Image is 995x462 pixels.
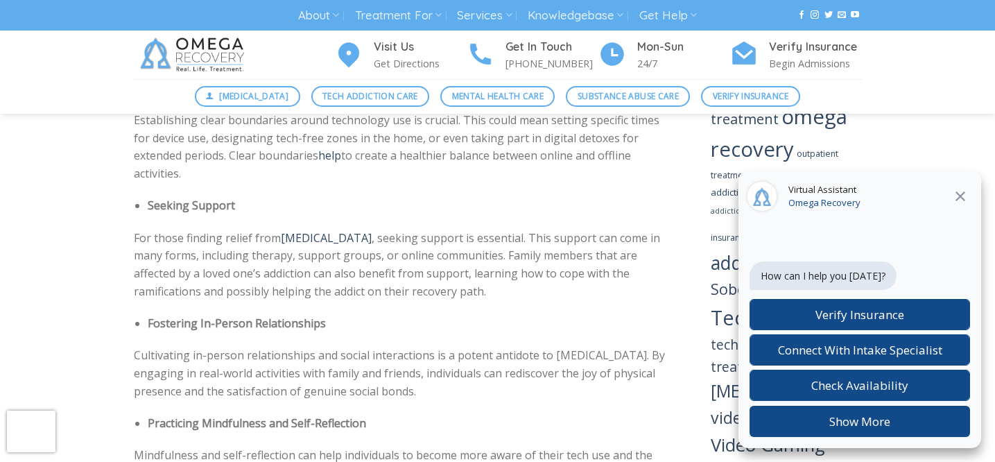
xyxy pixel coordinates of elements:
a: screen addiction (38 items) [711,221,807,275]
a: Tech Addiction Care [311,86,430,107]
h4: Verify Insurance [769,38,862,56]
a: Follow on Facebook [797,10,806,20]
img: Omega Recovery [134,31,255,79]
p: For those finding relief from , seeking support is essential. This support can come in many forms... [134,230,670,300]
h4: Get In Touch [505,38,598,56]
p: 24/7 [637,55,730,71]
a: Sober Living Austin (18 items) [711,279,848,299]
p: Begin Admissions [769,55,862,71]
a: [MEDICAL_DATA] [281,230,372,246]
a: rehabs that accept insurance (4 items) [711,205,823,243]
a: Knowledgebase [528,3,623,28]
a: [MEDICAL_DATA] [195,86,300,107]
strong: Practicing Mindfulness and Self-Reflection [148,416,366,431]
span: Verify Insurance [713,89,789,103]
span: Mental Health Care [452,89,544,103]
a: Mental Health Care [440,86,555,107]
a: Verify Insurance Begin Admissions [730,38,862,72]
a: Substance Abuse Care [566,86,690,107]
h4: Visit Us [374,38,467,56]
a: Follow on YouTube [851,10,859,20]
a: Video Game Addiction (29 items) [711,379,847,402]
a: help [318,148,341,163]
a: Get Help [639,3,697,28]
a: outpatient treatment (4 items) [711,148,838,181]
a: Follow on Instagram [811,10,819,20]
a: Get In Touch [PHONE_NUMBER] [467,38,598,72]
p: [PHONE_NUMBER] [505,55,598,71]
a: Visit Us Get Directions [335,38,467,72]
a: Treatment For [355,3,442,28]
a: tech addiction treatment (13 items) [711,335,802,376]
a: mental health treatment (15 items) [711,78,855,128]
strong: Seeking Support [148,198,235,213]
a: Follow on Twitter [824,10,833,20]
a: Send us an email [838,10,846,20]
iframe: reCAPTCHA [7,411,55,452]
a: video game rehab (23 items) [711,407,844,429]
p: Get Directions [374,55,467,71]
h4: Mon-Sun [637,38,730,56]
p: Cultivating in-person relationships and social interactions is a potent antidote to [MEDICAL_DATA... [134,347,670,400]
a: omega recovery (58 items) [711,103,847,163]
strong: Fostering In-Person Relationships [148,316,326,331]
a: phone addiction (5 items) [754,169,824,181]
p: Establishing clear boundaries around technology use is crucial. This could mean setting specific ... [134,112,670,182]
a: Tech Addiction (54 items) [711,304,850,331]
a: Services [457,3,512,28]
span: Tech Addiction Care [322,89,418,103]
a: Verify Insurance [701,86,800,107]
a: About [298,3,339,28]
span: [MEDICAL_DATA] [219,89,288,103]
span: Substance Abuse Care [578,89,679,103]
